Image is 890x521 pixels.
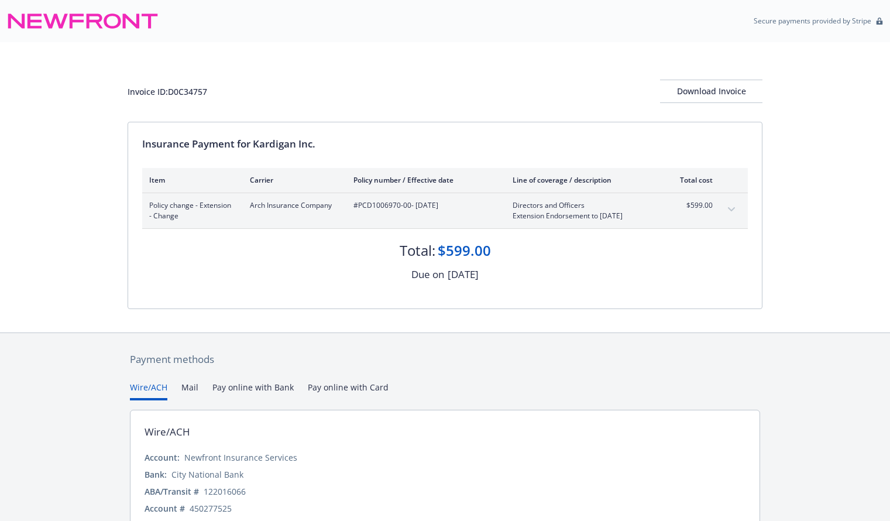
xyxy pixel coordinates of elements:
[128,85,207,98] div: Invoice ID: D0C34757
[669,200,713,211] span: $599.00
[142,136,748,152] div: Insurance Payment for Kardigan Inc.
[353,175,494,185] div: Policy number / Effective date
[181,381,198,400] button: Mail
[513,211,650,221] span: Extension Endorsement to [DATE]
[145,485,199,498] div: ABA/Transit #
[130,381,167,400] button: Wire/ACH
[250,200,335,211] span: Arch Insurance Company
[438,241,491,260] div: $599.00
[513,200,650,211] span: Directors and Officers
[145,468,167,481] div: Bank:
[171,468,243,481] div: City National Bank
[190,502,232,515] div: 450277525
[149,175,231,185] div: Item
[212,381,294,400] button: Pay online with Bank
[513,175,650,185] div: Line of coverage / description
[204,485,246,498] div: 122016066
[669,175,713,185] div: Total cost
[400,241,435,260] div: Total:
[145,502,185,515] div: Account #
[411,267,444,282] div: Due on
[145,451,180,464] div: Account:
[250,175,335,185] div: Carrier
[754,16,871,26] p: Secure payments provided by Stripe
[513,200,650,221] span: Directors and OfficersExtension Endorsement to [DATE]
[308,381,389,400] button: Pay online with Card
[145,424,190,440] div: Wire/ACH
[722,200,741,219] button: expand content
[353,200,494,211] span: #PCD1006970-00 - [DATE]
[660,80,762,103] button: Download Invoice
[130,352,760,367] div: Payment methods
[448,267,479,282] div: [DATE]
[149,200,231,221] span: Policy change - Extension - Change
[184,451,297,464] div: Newfront Insurance Services
[142,193,748,228] div: Policy change - Extension - ChangeArch Insurance Company#PCD1006970-00- [DATE]Directors and Offic...
[660,80,762,102] div: Download Invoice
